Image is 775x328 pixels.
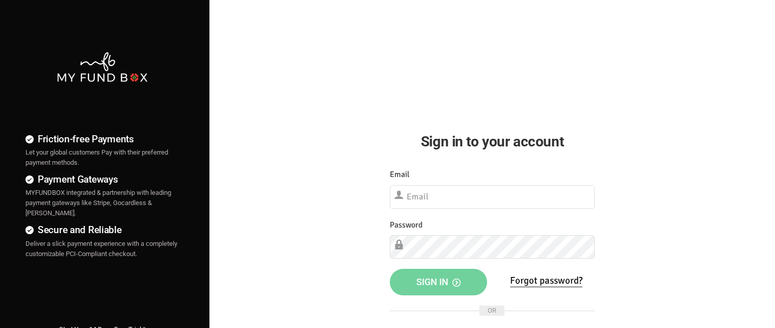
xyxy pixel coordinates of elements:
label: Password [390,219,422,232]
h4: Friction-free Payments [25,132,179,146]
label: Email [390,168,410,181]
span: OR [479,306,504,316]
h4: Secure and Reliable [25,222,179,237]
h2: Sign in to your account [390,131,595,153]
a: Forgot password? [510,274,582,287]
button: Sign in [390,269,487,295]
h4: Payment Gateways [25,172,179,187]
span: Deliver a slick payment experience with a completely customizable PCI-Compliant checkout. [25,240,177,258]
span: MYFUNDBOX integrated & partnership with leading payment gateways like Stripe, Gocardless & [PERSO... [25,189,171,217]
span: Sign in [416,276,461,287]
img: mfbwhite.png [56,51,148,83]
span: Let your global customers Pay with their preferred payment methods. [25,148,168,166]
input: Email [390,185,595,209]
